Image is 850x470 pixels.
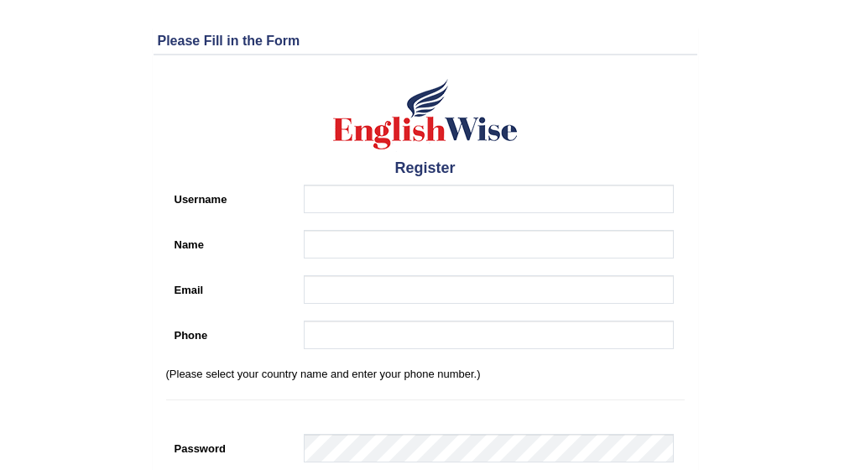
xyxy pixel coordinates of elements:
[330,76,521,152] img: Logo of English Wise create a new account for intelligent practice with AI
[158,34,693,49] h3: Please Fill in the Form
[166,185,296,207] label: Username
[166,366,685,382] p: (Please select your country name and enter your phone number.)
[166,160,685,177] h4: Register
[166,230,296,253] label: Name
[166,275,296,298] label: Email
[166,321,296,343] label: Phone
[166,434,296,457] label: Password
